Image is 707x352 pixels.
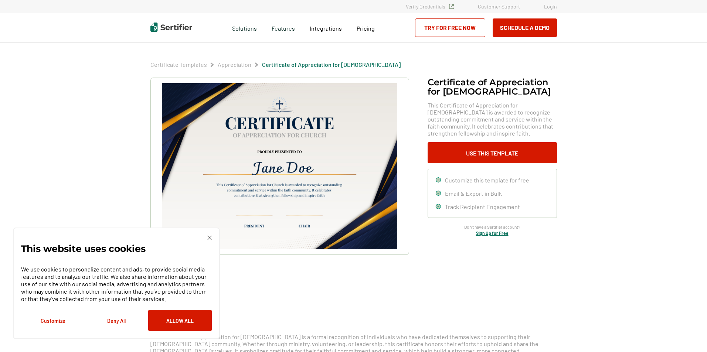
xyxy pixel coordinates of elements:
span: Customize this template for free [445,177,529,184]
a: Verify Credentials [406,3,454,10]
p: We use cookies to personalize content and ads, to provide social media features and to analyze ou... [21,266,212,303]
a: Appreciation [218,61,251,68]
span: Pricing [357,25,375,32]
span: Solutions [232,23,257,32]
span: Don’t have a Sertifier account? [464,223,520,230]
h1: Certificate of Appreciation for [DEMOGRAPHIC_DATA]​ [428,78,557,96]
button: Deny All [85,310,148,331]
button: Use This Template [428,142,557,163]
a: Login [544,3,557,10]
a: Try for Free Now [415,18,485,37]
div: Breadcrumb [150,61,401,68]
p: This website uses cookies [21,245,146,252]
img: Cookie Popup Close [207,236,212,240]
a: Integrations [310,23,342,32]
a: Certificate Templates [150,61,207,68]
iframe: Chat Widget [670,317,707,352]
a: Certificate of Appreciation for [DEMOGRAPHIC_DATA]​ [262,61,401,68]
span: Integrations [310,25,342,32]
span: Track Recipient Engagement [445,203,520,210]
a: Customer Support [478,3,520,10]
button: Customize [21,310,85,331]
button: Schedule a Demo [493,18,557,37]
img: Verified [449,4,454,9]
img: Sertifier | Digital Credentialing Platform [150,23,192,32]
button: Allow All [148,310,212,331]
span: Email & Export in Bulk [445,190,502,197]
a: Sign Up for Free [476,230,509,236]
img: Certificate of Appreciation for Church​ [162,83,397,249]
a: Pricing [357,23,375,32]
span: This Certificate of Appreciation for [DEMOGRAPHIC_DATA] is awarded to recognize outstanding commi... [428,102,557,137]
span: Features [272,23,295,32]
